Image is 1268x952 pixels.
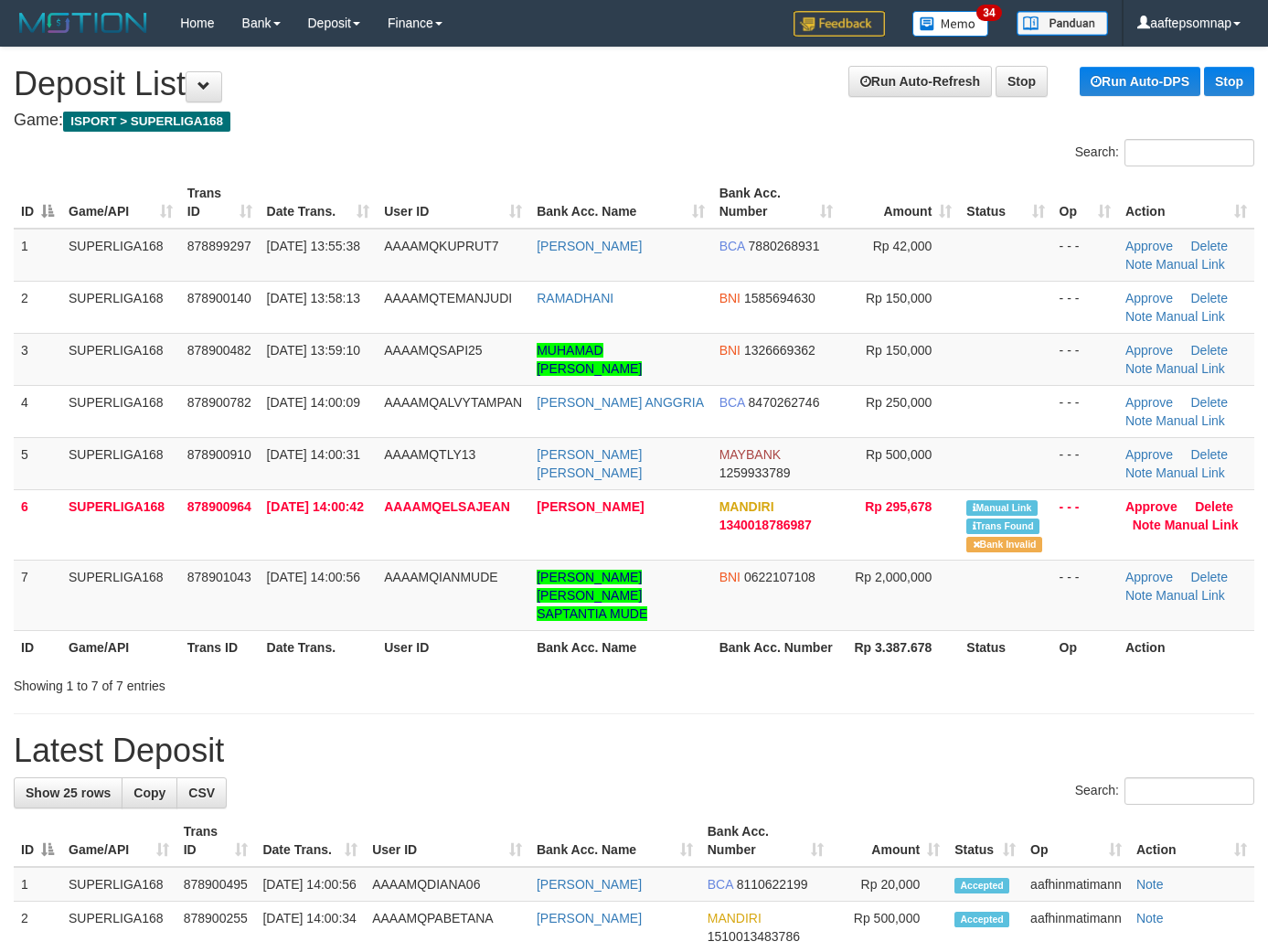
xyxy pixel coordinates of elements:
[1165,518,1239,532] a: Manual Link
[840,630,959,664] th: Rp 3.387.678
[384,499,510,514] span: AAAAMQELSAJEAN
[384,239,498,253] span: AAAAMQKUPRUT7
[537,291,613,305] a: RAMADHANI
[14,281,61,333] td: 2
[14,630,61,664] th: ID
[1125,343,1173,358] a: Approve
[1156,257,1225,272] a: Manual Link
[26,786,111,800] span: Show 25 rows
[384,343,482,358] span: AAAAMQSAPI25
[537,570,647,621] a: [PERSON_NAME] [PERSON_NAME] SAPTANTIA MUDE
[1190,447,1227,462] a: Delete
[1080,67,1200,96] a: Run Auto-DPS
[537,911,642,925] a: [PERSON_NAME]
[267,239,360,253] span: [DATE] 13:55:38
[61,385,180,437] td: SUPERLIGA168
[14,437,61,489] td: 5
[377,630,529,664] th: User ID
[133,786,165,800] span: Copy
[122,777,177,808] a: Copy
[14,229,61,282] td: 1
[61,333,180,385] td: SUPERLIGA168
[14,333,61,385] td: 3
[61,437,180,489] td: SUPERLIGA168
[61,815,176,867] th: Game/API: activate to sort column ascending
[365,815,529,867] th: User ID: activate to sort column ascending
[537,499,644,514] a: [PERSON_NAME]
[260,630,378,664] th: Date Trans.
[188,786,215,800] span: CSV
[1118,630,1254,664] th: Action
[255,867,365,902] td: [DATE] 14:00:56
[831,815,948,867] th: Amount: activate to sort column ascending
[708,929,800,944] span: Copy 1510013483786 to clipboard
[255,815,365,867] th: Date Trans.: activate to sort column ascending
[866,343,932,358] span: Rp 150,000
[912,11,989,37] img: Button%20Memo.svg
[744,343,815,358] span: Copy 1326669362 to clipboard
[744,570,815,584] span: Copy 0622107108 to clipboard
[1195,499,1233,514] a: Delete
[749,395,820,410] span: Copy 8470262746 to clipboard
[1156,588,1225,603] a: Manual Link
[1125,447,1173,462] a: Approve
[1052,176,1118,229] th: Op: activate to sort column ascending
[14,867,61,902] td: 1
[1136,877,1164,892] a: Note
[719,291,741,305] span: BNI
[719,395,745,410] span: BCA
[1118,176,1254,229] th: Action: activate to sort column ascending
[187,499,251,514] span: 878900964
[365,867,529,902] td: AAAAMQDIANA06
[708,911,762,925] span: MANDIRI
[377,176,529,229] th: User ID: activate to sort column ascending
[61,281,180,333] td: SUPERLIGA168
[529,630,711,664] th: Bank Acc. Name
[180,630,260,664] th: Trans ID
[700,815,831,867] th: Bank Acc. Number: activate to sort column ascending
[61,229,180,282] td: SUPERLIGA168
[1125,499,1177,514] a: Approve
[1190,239,1227,253] a: Delete
[966,500,1037,516] span: Manually Linked
[384,291,512,305] span: AAAAMQTEMANJUDI
[187,395,251,410] span: 878900782
[267,395,360,410] span: [DATE] 14:00:09
[719,239,745,253] span: BCA
[384,395,522,410] span: AAAAMQALVYTAMPAN
[1156,361,1225,376] a: Manual Link
[865,499,932,514] span: Rp 295,678
[1136,911,1164,925] a: Note
[1190,395,1227,410] a: Delete
[61,560,180,630] td: SUPERLIGA168
[1124,139,1254,166] input: Search:
[14,733,1254,769] h1: Latest Deposit
[947,815,1023,867] th: Status: activate to sort column ascending
[1156,465,1225,480] a: Manual Link
[1190,343,1227,358] a: Delete
[14,176,61,229] th: ID: activate to sort column descending
[63,112,230,132] span: ISPORT > SUPERLIGA168
[1125,570,1173,584] a: Approve
[14,560,61,630] td: 7
[14,815,61,867] th: ID: activate to sort column descending
[866,447,932,462] span: Rp 500,000
[1052,333,1118,385] td: - - -
[260,176,378,229] th: Date Trans.: activate to sort column ascending
[848,66,992,97] a: Run Auto-Refresh
[1204,67,1254,96] a: Stop
[719,465,791,480] span: Copy 1259933789 to clipboard
[1125,465,1153,480] a: Note
[384,447,475,462] span: AAAAMQTLY13
[1190,570,1227,584] a: Delete
[959,630,1051,664] th: Status
[1156,309,1225,324] a: Manual Link
[537,343,642,376] a: MUHAMAD [PERSON_NAME]
[719,499,774,514] span: MANDIRI
[176,777,227,808] a: CSV
[267,447,360,462] span: [DATE] 14:00:31
[1125,588,1153,603] a: Note
[1052,630,1118,664] th: Op
[1125,395,1173,410] a: Approve
[1124,777,1254,805] input: Search:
